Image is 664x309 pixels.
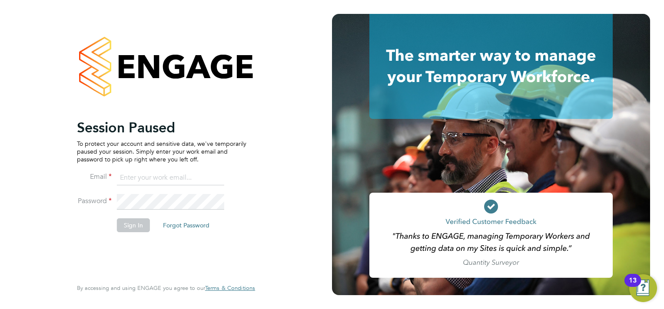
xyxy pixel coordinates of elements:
[629,274,657,302] button: Open Resource Center, 13 new notifications
[77,284,255,292] span: By accessing and using ENGAGE you agree to our
[77,197,112,206] label: Password
[77,119,246,136] h2: Session Paused
[77,172,112,181] label: Email
[156,218,216,232] button: Forgot Password
[205,285,255,292] a: Terms & Conditions
[117,218,150,232] button: Sign In
[77,140,246,164] p: To protect your account and sensitive data, we've temporarily paused your session. Simply enter y...
[629,280,637,292] div: 13
[117,170,224,186] input: Enter your work email...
